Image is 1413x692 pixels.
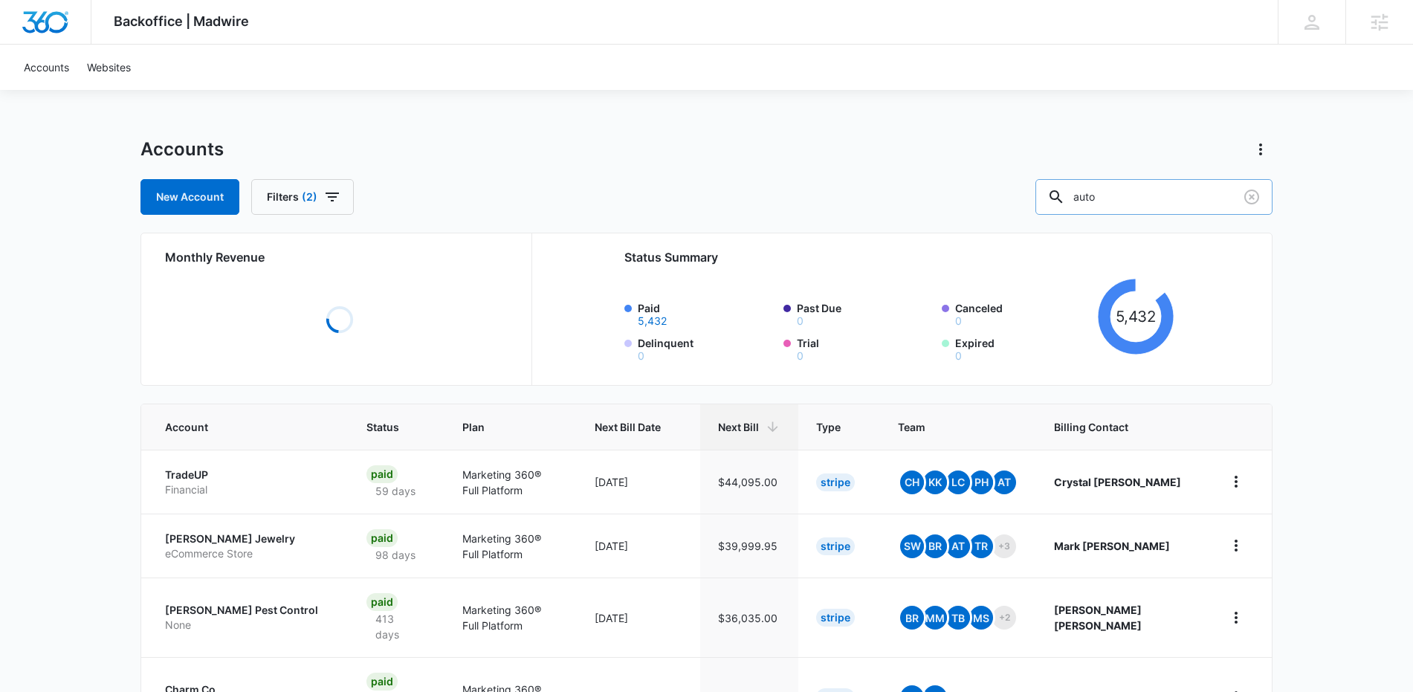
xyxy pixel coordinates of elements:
[1054,604,1142,632] strong: [PERSON_NAME] [PERSON_NAME]
[992,471,1016,494] span: AT
[251,179,354,215] button: Filters(2)
[78,45,140,90] a: Websites
[797,300,934,326] label: Past Due
[1249,138,1273,161] button: Actions
[898,419,997,435] span: Team
[1224,606,1248,630] button: home
[900,471,924,494] span: CH
[900,534,924,558] span: SW
[816,537,855,555] div: Stripe
[165,618,331,633] p: None
[923,471,947,494] span: KK
[302,192,317,202] span: (2)
[140,138,224,161] h1: Accounts
[816,473,855,491] div: Stripe
[462,467,560,498] p: Marketing 360® Full Platform
[140,179,239,215] a: New Account
[366,547,424,563] p: 98 days
[165,546,331,561] p: eCommerce Store
[165,531,331,546] p: [PERSON_NAME] Jewelry
[638,300,775,326] label: Paid
[165,531,331,560] a: [PERSON_NAME] JewelryeCommerce Store
[946,534,970,558] span: At
[955,335,1092,361] label: Expired
[1054,476,1181,488] strong: Crystal [PERSON_NAME]
[165,248,514,266] h2: Monthly Revenue
[1224,534,1248,557] button: home
[638,316,667,326] button: Paid
[577,450,700,514] td: [DATE]
[15,45,78,90] a: Accounts
[462,419,560,435] span: Plan
[1035,179,1273,215] input: Search
[366,419,404,435] span: Status
[992,606,1016,630] span: +2
[923,534,947,558] span: BR
[969,534,993,558] span: TR
[638,335,775,361] label: Delinquent
[165,419,309,435] span: Account
[1115,307,1156,326] tspan: 5,432
[577,578,700,657] td: [DATE]
[923,606,947,630] span: MM
[700,578,798,657] td: $36,035.00
[969,471,993,494] span: PH
[366,483,424,499] p: 59 days
[366,465,398,483] div: Paid
[797,335,934,361] label: Trial
[969,606,993,630] span: MS
[165,468,331,497] a: TradeUPFinancial
[1054,419,1189,435] span: Billing Contact
[366,611,426,642] p: 413 days
[165,482,331,497] p: Financial
[816,419,841,435] span: Type
[366,593,398,611] div: Paid
[1240,185,1264,209] button: Clear
[992,534,1016,558] span: +3
[946,471,970,494] span: LC
[114,13,249,29] span: Backoffice | Madwire
[624,248,1174,266] h2: Status Summary
[366,529,398,547] div: Paid
[700,450,798,514] td: $44,095.00
[165,603,331,618] p: [PERSON_NAME] Pest Control
[946,606,970,630] span: TB
[577,514,700,578] td: [DATE]
[1054,540,1170,552] strong: Mark [PERSON_NAME]
[718,419,759,435] span: Next Bill
[900,606,924,630] span: BR
[165,603,331,632] a: [PERSON_NAME] Pest ControlNone
[955,300,1092,326] label: Canceled
[462,602,560,633] p: Marketing 360® Full Platform
[366,673,398,691] div: Paid
[165,468,331,482] p: TradeUP
[462,531,560,562] p: Marketing 360® Full Platform
[1224,470,1248,494] button: home
[700,514,798,578] td: $39,999.95
[595,419,661,435] span: Next Bill Date
[816,609,855,627] div: Stripe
